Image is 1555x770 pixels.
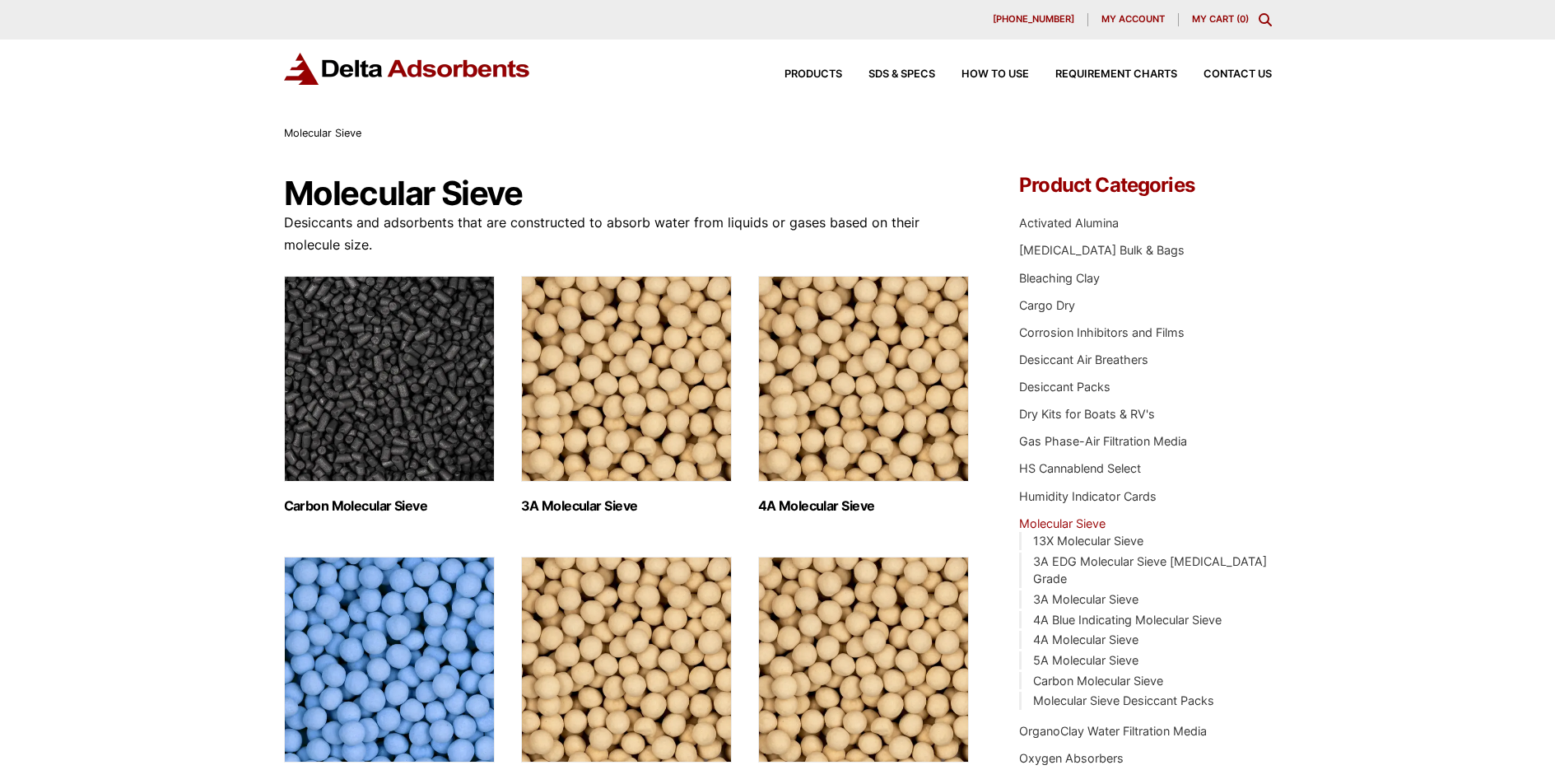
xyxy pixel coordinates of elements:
h4: Product Categories [1019,175,1271,195]
a: Visit product category Carbon Molecular Sieve [284,276,495,514]
h1: Molecular Sieve [284,175,971,212]
span: SDS & SPECS [868,69,935,80]
img: 4A Molecular Sieve [758,276,969,482]
a: [MEDICAL_DATA] Bulk & Bags [1019,243,1185,257]
span: Requirement Charts [1055,69,1177,80]
a: Activated Alumina [1019,216,1119,230]
a: Products [758,69,842,80]
a: Oxygen Absorbers [1019,751,1124,765]
a: Molecular Sieve Desiccant Packs [1033,693,1214,707]
a: 3A EDG Molecular Sieve [MEDICAL_DATA] Grade [1033,554,1267,586]
a: 3A Molecular Sieve [1033,592,1138,606]
h2: Carbon Molecular Sieve [284,498,495,514]
a: Bleaching Clay [1019,271,1100,285]
a: Contact Us [1177,69,1272,80]
a: Visit product category 4A Molecular Sieve [758,276,969,514]
a: Corrosion Inhibitors and Films [1019,325,1185,339]
img: 5A Molecular Sieve [521,557,732,763]
p: Desiccants and adsorbents that are constructed to absorb water from liquids or gases based on the... [284,212,971,256]
img: 13X Molecular Sieve [758,557,969,763]
img: 3A Molecular Sieve [521,276,732,482]
img: 4A Blue Indicating Molecular Sieve [284,557,495,763]
img: Carbon Molecular Sieve [284,276,495,482]
a: 4A Molecular Sieve [1033,632,1138,646]
a: 4A Blue Indicating Molecular Sieve [1033,613,1222,627]
h2: 3A Molecular Sieve [521,498,732,514]
a: [PHONE_NUMBER] [980,13,1088,26]
h2: 4A Molecular Sieve [758,498,969,514]
a: Dry Kits for Boats & RV's [1019,407,1155,421]
a: Gas Phase-Air Filtration Media [1019,434,1187,448]
span: Products [784,69,842,80]
span: [PHONE_NUMBER] [993,15,1074,24]
a: How to Use [935,69,1029,80]
a: Cargo Dry [1019,298,1075,312]
a: SDS & SPECS [842,69,935,80]
a: Carbon Molecular Sieve [1033,674,1163,688]
img: Delta Adsorbents [284,53,531,85]
span: Molecular Sieve [284,127,361,139]
a: Visit product category 3A Molecular Sieve [521,276,732,514]
a: HS Cannablend Select [1019,461,1141,475]
a: My account [1088,13,1179,26]
span: My account [1101,15,1165,24]
a: Desiccant Air Breathers [1019,352,1148,366]
a: OrganoClay Water Filtration Media [1019,724,1207,738]
span: How to Use [961,69,1029,80]
a: 5A Molecular Sieve [1033,653,1138,667]
span: 0 [1240,13,1245,25]
a: Requirement Charts [1029,69,1177,80]
a: Humidity Indicator Cards [1019,489,1157,503]
div: Toggle Modal Content [1259,13,1272,26]
a: My Cart (0) [1192,13,1249,25]
a: Molecular Sieve [1019,516,1106,530]
a: 13X Molecular Sieve [1033,534,1143,548]
a: Desiccant Packs [1019,380,1110,394]
span: Contact Us [1203,69,1272,80]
